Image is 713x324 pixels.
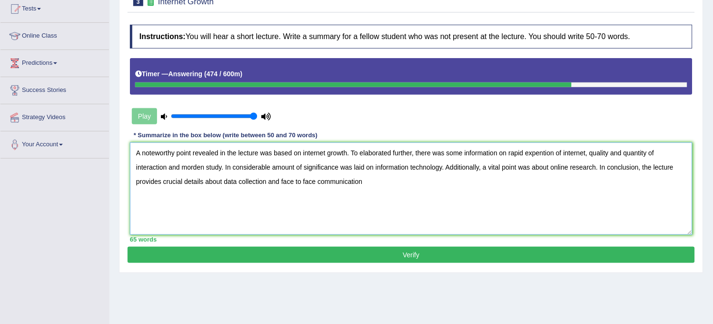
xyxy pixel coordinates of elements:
div: * Summarize in the box below (write between 50 and 70 words) [130,131,321,140]
a: Online Class [0,23,109,47]
a: Strategy Videos [0,104,109,128]
a: Predictions [0,50,109,74]
h5: Timer — [135,71,242,78]
h4: You will hear a short lecture. Write a summary for a fellow student who was not present at the le... [130,25,693,49]
a: Success Stories [0,77,109,101]
button: Verify [128,247,695,263]
b: ) [240,70,243,78]
a: Your Account [0,132,109,155]
b: 474 / 600m [207,70,240,78]
b: ( [204,70,207,78]
b: Answering [168,70,203,78]
div: 65 words [130,235,693,244]
b: Instructions: [139,32,186,40]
